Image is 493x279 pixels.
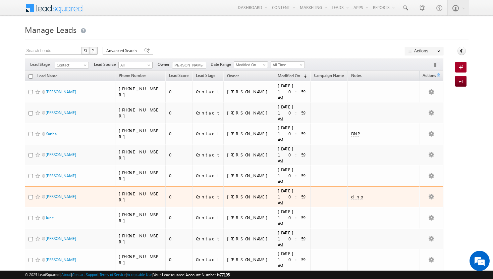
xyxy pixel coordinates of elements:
[278,83,307,101] div: [DATE] 10:59 AM
[118,62,153,68] a: All
[420,72,436,81] span: Actions
[278,104,307,122] div: [DATE] 10:59 AM
[119,107,162,119] div: [PHONE_NUMBER]
[127,272,152,277] a: Acceptable Use
[196,89,220,95] div: Contact
[169,152,189,158] div: 0
[278,73,300,78] span: Modified On
[351,194,363,199] span: dnp
[196,173,220,179] div: Contact
[153,272,230,277] span: Your Leadsquared Account Number is
[405,47,443,55] button: Actions
[25,24,76,35] span: Manage Leads
[278,146,307,164] div: [DATE] 10:59 AM
[172,62,206,68] input: Type to Search
[271,62,303,68] span: All Time
[34,72,61,81] a: Lead Name
[119,191,162,203] div: [PHONE_NUMBER]
[115,72,149,81] a: Phone Number
[29,74,33,79] input: Check all records
[196,257,220,263] div: Contact
[119,62,151,68] span: All
[169,257,189,263] div: 0
[46,215,54,220] a: June
[158,61,172,67] span: Owner
[211,61,234,67] span: Date Range
[72,272,99,277] a: Contact Support
[169,110,189,116] div: 0
[196,73,215,78] span: Lead Stage
[169,194,189,200] div: 0
[100,272,126,277] a: Terms of Service
[119,212,162,224] div: [PHONE_NUMBER]
[193,72,219,81] a: Lead Stage
[227,131,271,137] div: [PERSON_NAME]
[46,194,76,199] a: [PERSON_NAME]
[234,61,268,68] a: Modified On
[30,61,55,67] span: Lead Stage
[169,131,189,137] div: 0
[84,49,87,52] img: Search
[46,131,57,136] a: Kanha
[220,272,230,277] span: 77195
[25,272,230,278] span: © 2025 LeadSquared | | | | |
[46,236,76,241] a: [PERSON_NAME]
[196,236,220,242] div: Contact
[227,236,271,242] div: [PERSON_NAME]
[271,61,305,68] a: All Time
[55,62,89,68] a: Contact
[196,110,220,116] div: Contact
[227,215,271,221] div: [PERSON_NAME]
[169,173,189,179] div: 0
[169,236,189,242] div: 0
[119,253,162,266] div: [PHONE_NUMBER]
[106,48,139,54] span: Advanced Search
[119,170,162,182] div: [PHONE_NUMBER]
[46,257,76,262] a: [PERSON_NAME]
[278,125,307,143] div: [DATE] 10:59 AM
[46,89,76,94] a: [PERSON_NAME]
[61,272,71,277] a: About
[311,72,347,81] a: Campaign Name
[227,73,239,78] span: Owner
[55,62,87,68] span: Contact
[46,110,76,115] a: [PERSON_NAME]
[169,215,189,221] div: 0
[197,62,206,69] a: Show All Items
[166,72,192,81] a: Lead Score
[196,131,220,137] div: Contact
[278,208,307,227] div: [DATE] 10:59 AM
[227,110,271,116] div: [PERSON_NAME]
[169,89,189,95] div: 0
[227,89,271,95] div: [PERSON_NAME]
[196,152,220,158] div: Contact
[119,128,162,140] div: [PHONE_NUMBER]
[119,73,146,78] span: Phone Number
[314,73,344,78] span: Campaign Name
[90,47,98,55] button: ?
[227,257,271,263] div: [PERSON_NAME]
[46,173,76,178] a: [PERSON_NAME]
[46,152,76,157] a: [PERSON_NAME]
[301,74,307,79] span: (sorted descending)
[234,62,266,68] span: Modified On
[119,149,162,161] div: [PHONE_NUMBER]
[278,250,307,269] div: [DATE] 10:59 AM
[278,188,307,206] div: [DATE] 10:59 AM
[278,230,307,248] div: [DATE] 10:59 AM
[351,131,359,136] span: DNP
[227,152,271,158] div: [PERSON_NAME]
[196,194,220,200] div: Contact
[278,167,307,185] div: [DATE] 10:59 AM
[169,73,188,78] span: Lead Score
[94,61,118,67] span: Lead Source
[274,72,310,81] a: Modified On (sorted descending)
[92,48,95,53] span: ?
[348,72,365,81] a: Notes
[227,173,271,179] div: [PERSON_NAME]
[119,86,162,98] div: [PHONE_NUMBER]
[196,215,220,221] div: Contact
[227,194,271,200] div: [PERSON_NAME]
[119,233,162,245] div: [PHONE_NUMBER]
